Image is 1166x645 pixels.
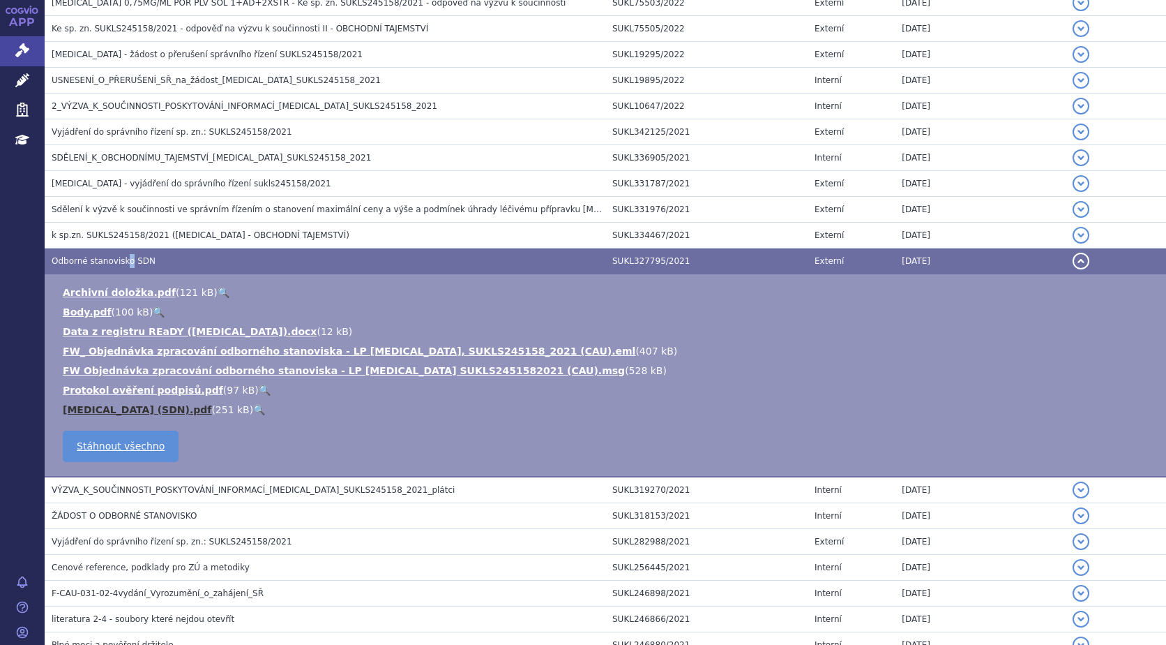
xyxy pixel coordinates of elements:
[63,287,176,298] a: Archivní doložka.pdf
[605,529,808,555] td: SUKL282988/2021
[815,24,844,34] span: Externí
[895,555,1066,581] td: [DATE]
[605,223,808,249] td: SUKL334467/2021
[895,197,1066,223] td: [DATE]
[895,94,1066,119] td: [DATE]
[605,94,808,119] td: SUKL10647/2022
[52,205,774,214] span: Sdělení k výzvě k součinnosti ve správním řízením o stanovení maximální ceny a výše a podmínek úh...
[605,581,808,607] td: SUKL246898/2021
[1073,559,1089,576] button: detail
[605,16,808,42] td: SUKL75505/2022
[605,607,808,632] td: SUKL246866/2021
[895,529,1066,555] td: [DATE]
[895,607,1066,632] td: [DATE]
[815,101,842,111] span: Interní
[1073,46,1089,63] button: detail
[227,385,255,396] span: 97 kB
[179,287,213,298] span: 121 kB
[63,344,1152,358] li: ( )
[52,179,331,188] span: Evrysdi - vyjádření do správního řízení sukls245158/2021
[895,171,1066,197] td: [DATE]
[321,326,349,337] span: 12 kB
[605,119,808,145] td: SUKL342125/2021
[63,365,625,376] a: FW Objednávka zpracování odborného stanoviska - LP [MEDICAL_DATA] SUKLS2451582021 (CAU).msg
[815,563,842,572] span: Interní
[115,306,149,318] span: 100 kB
[52,50,363,59] span: EVRYSDI - žádost o přerušení správního řízení SUKLS245158/2021
[1073,482,1089,498] button: detail
[63,305,1152,319] li: ( )
[895,581,1066,607] td: [DATE]
[815,485,842,495] span: Interní
[52,75,381,85] span: USNESENÍ_O_PŘERUŠENÍ_SŘ_na_žádost_EVRYSDI_SUKLS245158_2021
[52,153,371,163] span: SDĚLENÍ_K_OBCHODNÍMU_TAJEMSTVÍ_EVRYSDI_SUKLS245158_2021
[63,286,1152,299] li: ( )
[815,205,844,214] span: Externí
[605,42,808,68] td: SUKL19295/2022
[895,68,1066,94] td: [DATE]
[1073,20,1089,37] button: detail
[1073,149,1089,166] button: detail
[895,145,1066,171] td: [DATE]
[52,230,349,240] span: k sp.zn. SUKLS245158/2021 (EVRYSDI - OBCHODNÍ TAJEMSTVÍ)
[52,127,292,137] span: Vyjádření do správního řízení sp. zn.: SUKLS245158/2021
[895,249,1066,274] td: [DATE]
[815,614,842,624] span: Interní
[895,223,1066,249] td: [DATE]
[52,537,292,547] span: Vyjádření do správního řízení sp. zn.: SUKLS245158/2021
[895,16,1066,42] td: [DATE]
[63,385,223,396] a: Protokol ověření podpisů.pdf
[629,365,663,376] span: 528 kB
[815,75,842,85] span: Interní
[895,503,1066,529] td: [DATE]
[63,404,211,415] a: [MEDICAL_DATA] (SDN).pdf
[815,256,844,266] span: Externí
[63,431,179,462] a: Stáhnout všechno
[52,511,197,521] span: ŽÁDOST O ODBORNÉ STANOVISKO
[605,503,808,529] td: SUKL318153/2021
[1073,72,1089,89] button: detail
[52,485,455,495] span: VÝZVA_K_SOUČINNOSTI_POSKYTOVÁNÍ_INFORMACÍ_EVRYSDI_SUKLS245158_2021_plátci
[63,306,112,318] a: Body.pdf
[1073,507,1089,524] button: detail
[1073,611,1089,628] button: detail
[63,346,635,357] a: FW_ Objednávka zpracování odborného stanoviska - LP [MEDICAL_DATA], SUKLS245158_2021 (CAU).eml
[63,326,317,337] a: Data z registru REaDY ([MEDICAL_DATA]).docx
[218,287,229,298] a: 🔍
[259,385,271,396] a: 🔍
[605,171,808,197] td: SUKL331787/2021
[52,614,234,624] span: literatura 2-4 - soubory které nejdou otevřít
[815,588,842,598] span: Interní
[605,555,808,581] td: SUKL256445/2021
[1073,201,1089,218] button: detail
[605,249,808,274] td: SUKL327795/2021
[815,127,844,137] span: Externí
[52,101,437,111] span: 2_VÝZVA_K_SOUČINNOSTI_POSKYTOVÁNÍ_INFORMACÍ_EVRYSDI_SUKLS245158_2021
[1073,253,1089,269] button: detail
[815,511,842,521] span: Interní
[153,306,165,318] a: 🔍
[1073,533,1089,550] button: detail
[605,197,808,223] td: SUKL331976/2021
[215,404,250,415] span: 251 kB
[605,68,808,94] td: SUKL19895/2022
[895,477,1066,503] td: [DATE]
[1073,227,1089,244] button: detail
[815,537,844,547] span: Externí
[815,230,844,240] span: Externí
[52,588,264,598] span: F-CAU-031-02-4vydání_Vyrozumění_o_zahájení_SŘ
[52,563,250,572] span: Cenové reference, podklady pro ZÚ a metodiky
[63,364,1152,378] li: ( )
[895,42,1066,68] td: [DATE]
[253,404,265,415] a: 🔍
[1073,98,1089,114] button: detail
[639,346,674,357] span: 407 kB
[815,179,844,188] span: Externí
[63,403,1152,417] li: ( )
[52,24,428,34] span: Ke sp. zn. SUKLS245158/2021 - odpověď na výzvu k součinnosti II - OBCHODNÍ TAJEMSTVÍ
[52,256,156,266] span: Odborné stanovisko SDN
[815,50,844,59] span: Externí
[63,383,1152,397] li: ( )
[605,477,808,503] td: SUKL319270/2021
[63,325,1152,339] li: ( )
